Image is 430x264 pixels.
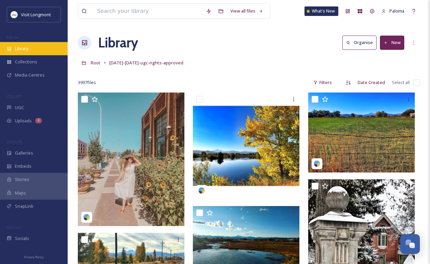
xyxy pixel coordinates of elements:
span: Collections [15,59,37,65]
div: 4 [35,118,42,123]
button: Open Chat [400,234,420,254]
img: snapsea-logo.png [198,187,205,194]
span: 3997 file s [78,79,96,86]
a: What's New [304,6,338,16]
a: Root [91,59,100,67]
img: christinaclairexo_18023328349229190.jpg [78,93,184,226]
a: Library [98,33,138,53]
a: Privacy Policy [24,252,44,261]
span: SnapLink [15,203,33,209]
span: Stories [15,176,29,183]
span: WIDGETS [7,139,22,144]
img: fentoad72_18106939252043319.jpg [308,93,415,172]
a: [DATE]-[DATE]-ugc-rights-approved [109,59,183,67]
span: MEDIA [7,35,19,40]
img: longmont.jpg [11,11,18,18]
span: Visit Longmont [21,12,51,18]
img: snapsea-logo.png [314,160,320,167]
div: Date Created [354,76,388,89]
span: Media Centres [15,72,45,78]
span: Library [15,45,28,52]
input: Search your library [94,4,203,19]
span: Privacy Policy [24,255,44,259]
button: New [380,36,404,49]
span: Paloma [389,8,404,14]
span: Socials [15,235,29,242]
span: Uploads [15,118,32,124]
span: Embeds [15,163,31,169]
span: Root [91,60,100,66]
img: loco_katie_2149769654512269405.jpg [193,93,299,199]
span: [DATE]-[DATE]-ugc-rights-approved [109,60,183,66]
a: Paloma [378,4,408,18]
span: Select all [392,79,410,86]
img: snapsea-logo.png [83,214,90,221]
span: Galleries [15,150,33,156]
span: UGC [15,104,24,111]
span: Maps [15,190,26,196]
span: SOCIALS [7,225,20,230]
a: Organise [342,36,380,49]
a: View all files [227,4,267,18]
button: Organise [342,36,377,49]
span: COLLECT [7,94,21,99]
div: Filters [310,76,335,89]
